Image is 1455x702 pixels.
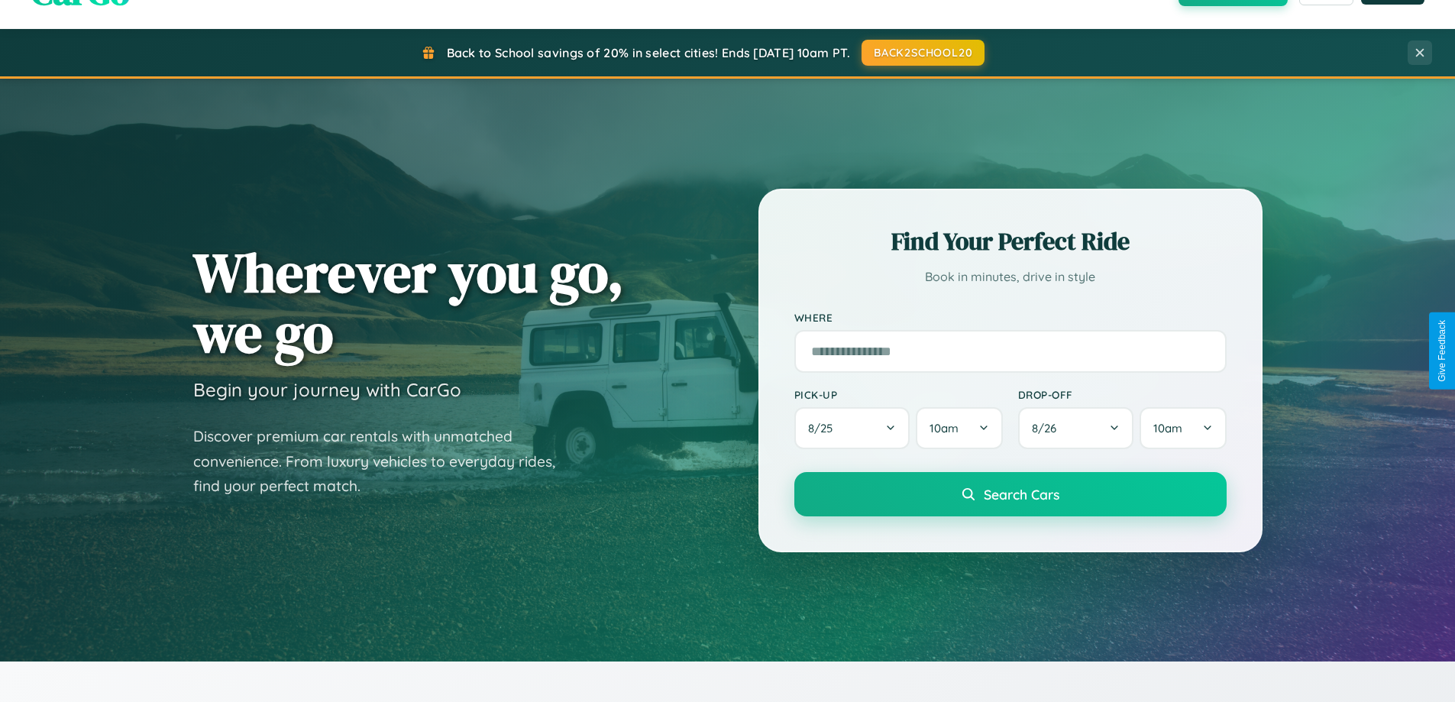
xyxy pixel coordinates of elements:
label: Where [794,311,1227,324]
button: 10am [916,407,1002,449]
p: Discover premium car rentals with unmatched convenience. From luxury vehicles to everyday rides, ... [193,424,575,499]
span: 10am [930,421,959,435]
span: 10am [1153,421,1182,435]
button: 10am [1140,407,1226,449]
span: 8 / 26 [1032,421,1064,435]
button: BACK2SCHOOL20 [862,40,985,66]
p: Book in minutes, drive in style [794,266,1227,288]
label: Drop-off [1018,388,1227,401]
button: 8/26 [1018,407,1134,449]
h2: Find Your Perfect Ride [794,225,1227,258]
span: 8 / 25 [808,421,840,435]
div: Give Feedback [1437,320,1447,382]
h3: Begin your journey with CarGo [193,378,461,401]
span: Search Cars [984,486,1059,503]
h1: Wherever you go, we go [193,242,624,363]
span: Back to School savings of 20% in select cities! Ends [DATE] 10am PT. [447,45,850,60]
button: Search Cars [794,472,1227,516]
button: 8/25 [794,407,910,449]
label: Pick-up [794,388,1003,401]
